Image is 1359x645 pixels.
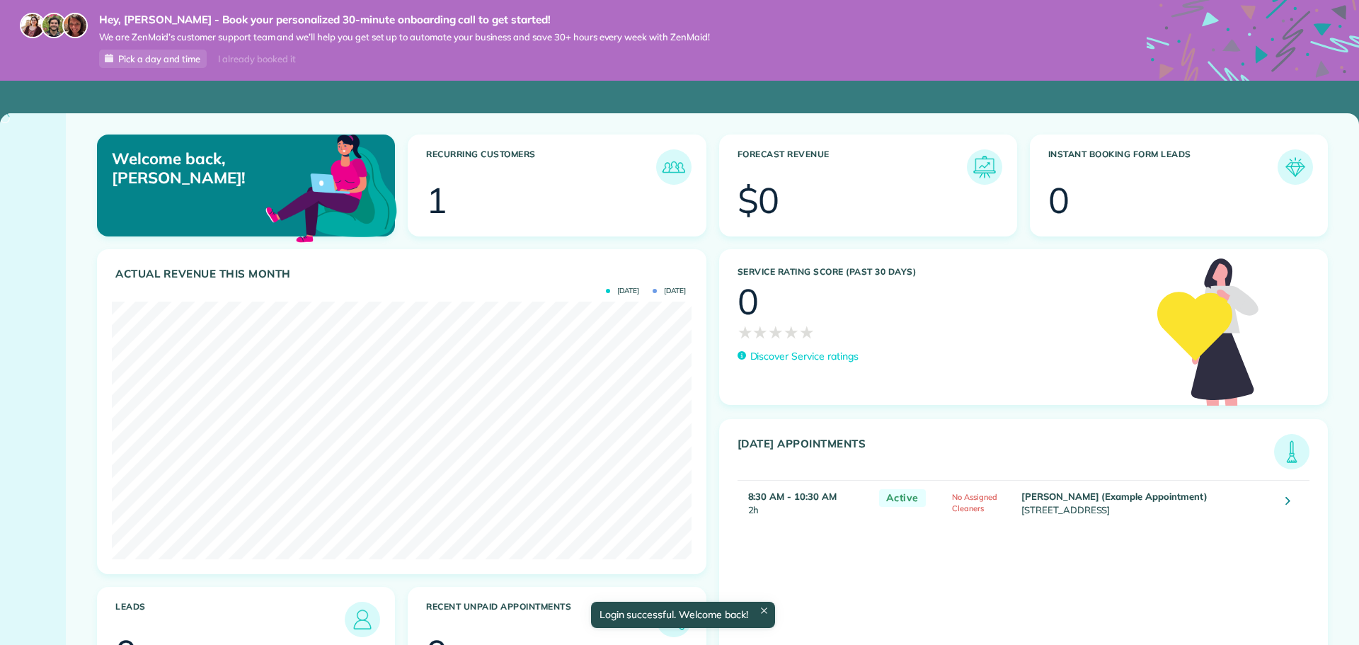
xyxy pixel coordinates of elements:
[1048,149,1278,185] h3: Instant Booking Form Leads
[112,149,299,187] p: Welcome back, [PERSON_NAME]!
[426,602,655,637] h3: Recent unpaid appointments
[952,492,997,514] span: No Assigned Cleaners
[99,31,710,43] span: We are ZenMaid’s customer support team and we’ll help you get set up to automate your business an...
[426,183,447,218] div: 1
[1048,183,1070,218] div: 0
[768,319,784,345] span: ★
[41,13,67,38] img: jorge-587dff0eeaa6aab1f244e6dc62b8924c3b6ad411094392a53c71c6c4a576187d.jpg
[1018,480,1275,525] td: [STREET_ADDRESS]
[970,153,999,181] img: icon_forecast_revenue-8c13a41c7ed35a8dcfafea3cbb826a0462acb37728057bba2d056411b612bbbe.png
[752,319,768,345] span: ★
[263,118,400,256] img: dashboard_welcome-42a62b7d889689a78055ac9021e634bf52bae3f8056760290aed330b23ab8690.png
[799,319,815,345] span: ★
[20,13,45,38] img: maria-72a9807cf96188c08ef61303f053569d2e2a8a1cde33d635c8a3ac13582a053d.jpg
[115,268,692,280] h3: Actual Revenue this month
[99,13,710,27] strong: Hey, [PERSON_NAME] - Book your personalized 30-minute onboarding call to get started!
[62,13,88,38] img: michelle-19f622bdf1676172e81f8f8fba1fb50e276960ebfe0243fe18214015130c80e4.jpg
[590,602,774,628] div: Login successful. Welcome back!
[738,349,859,364] a: Discover Service ratings
[660,153,688,181] img: icon_recurring_customers-cf858462ba22bcd05b5a5880d41d6543d210077de5bb9ebc9590e49fd87d84ed.png
[210,50,304,68] div: I already booked it
[1281,153,1309,181] img: icon_form_leads-04211a6a04a5b2264e4ee56bc0799ec3eb69b7e499cbb523a139df1d13a81ae0.png
[1278,438,1306,466] img: icon_todays_appointments-901f7ab196bb0bea1936b74009e4eb5ffbc2d2711fa7634e0d609ed5ef32b18b.png
[879,489,926,507] span: Active
[748,491,837,502] strong: 8:30 AM - 10:30 AM
[426,149,655,185] h3: Recurring Customers
[653,287,686,295] span: [DATE]
[99,50,207,68] a: Pick a day and time
[738,319,753,345] span: ★
[750,349,859,364] p: Discover Service ratings
[738,149,967,185] h3: Forecast Revenue
[784,319,799,345] span: ★
[738,284,759,319] div: 0
[606,287,639,295] span: [DATE]
[738,438,1275,469] h3: [DATE] Appointments
[1021,491,1208,502] strong: [PERSON_NAME] (Example Appointment)
[348,605,377,634] img: icon_leads-1bed01f49abd5b7fead27621c3d59655bb73ed531f8eeb49469d10e621d6b896.png
[738,480,872,525] td: 2h
[115,602,345,637] h3: Leads
[738,267,1143,277] h3: Service Rating score (past 30 days)
[738,183,780,218] div: $0
[118,53,200,64] span: Pick a day and time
